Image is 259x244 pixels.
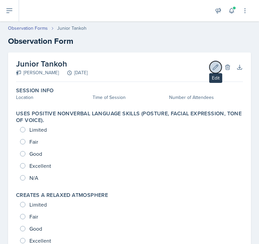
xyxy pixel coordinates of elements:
[93,94,166,101] div: Time of Session
[16,69,59,76] div: [PERSON_NAME]
[57,25,87,32] div: Junior Tankoh
[210,61,222,73] button: Edit
[16,110,243,124] label: Uses positive nonverbal language skills (posture, facial expression, tone of voice).
[16,87,54,94] label: Session Info
[16,94,90,101] div: Location
[8,35,251,47] h2: Observation Form
[16,192,108,199] label: Creates a relaxed atmosphere
[8,25,48,32] a: Observation Forms
[59,69,88,76] div: [DATE]
[16,58,88,70] h2: Junior Tankoh
[169,94,243,101] div: Number of Attendees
